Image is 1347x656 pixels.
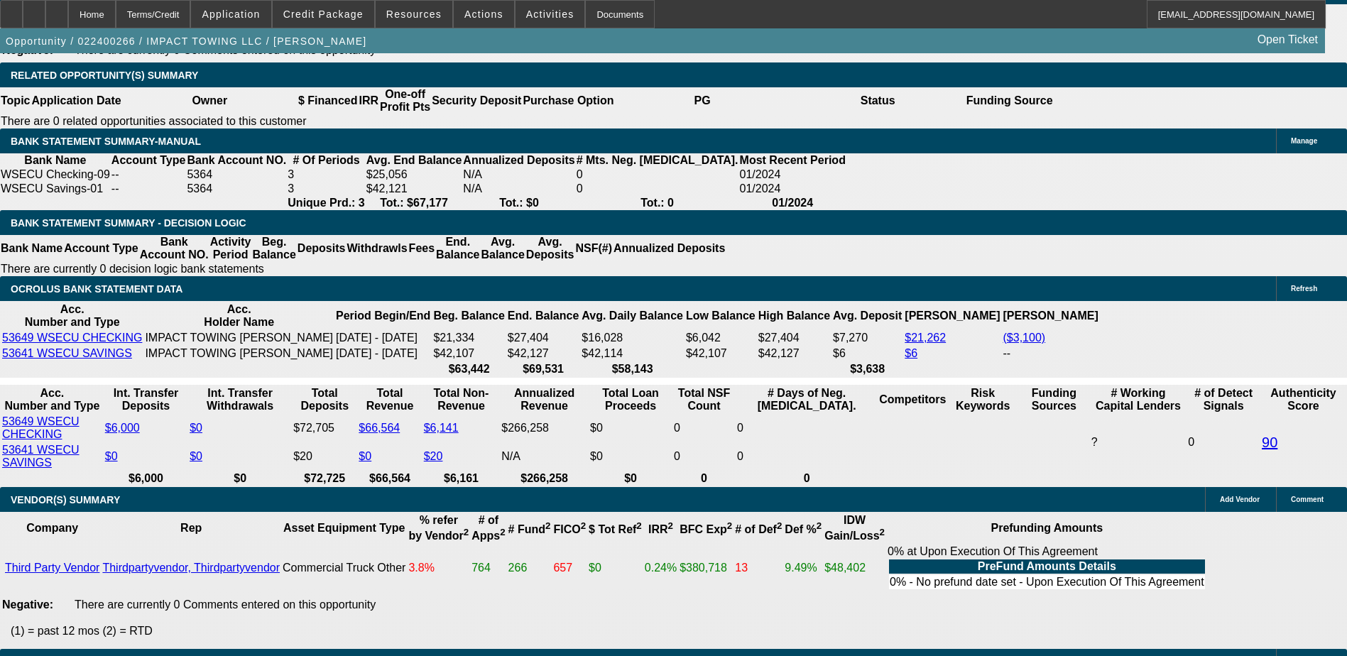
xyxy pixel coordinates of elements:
[905,332,946,344] a: $21,262
[282,545,406,591] td: Commercial Truck Other
[283,522,405,534] b: Asset Equipment Type
[105,450,118,462] a: $0
[507,362,579,376] th: $69,531
[636,520,641,531] sup: 2
[2,444,80,469] a: 53641 WSECU SAVINGS
[516,1,585,28] button: Activities
[435,235,480,262] th: End. Balance
[11,625,1347,638] p: (1) = past 12 mos (2) = RTD
[5,562,99,574] a: Third Party Vendor
[191,1,271,28] button: Application
[576,196,739,210] th: Tot.: 0
[359,422,400,434] a: $66,564
[423,471,500,486] th: $6,161
[359,450,371,462] a: $0
[978,560,1116,572] b: PreFund Amounts Details
[727,520,732,531] sup: 2
[111,182,187,196] td: --
[366,196,463,210] th: Tot.: $67,177
[144,346,334,361] td: IMPACT TOWING [PERSON_NAME]
[589,471,672,486] th: $0
[424,450,443,462] a: $20
[832,302,902,329] th: Avg. Deposit
[588,545,643,591] td: $0
[507,302,579,329] th: End. Balance
[735,523,782,535] b: # of Def
[287,196,365,210] th: Unique Prd.: 3
[1252,28,1324,52] a: Open Ticket
[508,523,551,535] b: # Fund
[685,302,756,329] th: Low Balance
[1262,434,1277,450] a: 90
[287,182,365,196] td: 3
[346,235,408,262] th: Withdrawls
[366,182,463,196] td: $42,121
[102,562,280,574] a: Thirdpartyvendor, Thirdpartyvendor
[613,235,726,262] th: Annualized Deposits
[180,522,202,534] b: Rep
[366,168,463,182] td: $25,056
[644,545,677,591] td: 0.24%
[739,168,846,182] td: 01/2024
[464,9,503,20] span: Actions
[736,386,877,413] th: # Days of Neg. [MEDICAL_DATA].
[966,87,1054,114] th: Funding Source
[386,9,442,20] span: Resources
[31,87,121,114] th: Application Date
[648,523,673,535] b: IRR
[581,520,586,531] sup: 2
[889,575,1205,589] td: 0% - No prefund date set - Upon Execution Of This Agreement
[424,422,459,434] a: $6,141
[734,545,782,591] td: 13
[293,415,356,442] td: $72,705
[679,545,733,591] td: $380,718
[589,443,672,470] td: $0
[408,235,435,262] th: Fees
[122,87,298,114] th: Owner
[784,545,822,591] td: 9.49%
[522,87,614,114] th: Purchase Option
[144,302,334,329] th: Acc. Holder Name
[408,514,469,542] b: % refer by Vendor
[1019,386,1089,413] th: Funding Sources
[186,168,287,182] td: 5364
[1187,386,1260,413] th: # of Detect Signals
[507,346,579,361] td: $42,127
[431,87,522,114] th: Security Deposit
[1003,332,1046,344] a: ($3,100)
[480,235,525,262] th: Avg. Balance
[287,168,365,182] td: 3
[251,235,296,262] th: Beg. Balance
[832,331,902,345] td: $7,270
[525,235,575,262] th: Avg. Deposits
[462,196,575,210] th: Tot.: $0
[832,346,902,361] td: $6
[1091,386,1186,413] th: # Working Capital Lenders
[26,522,78,534] b: Company
[432,346,505,361] td: $42,107
[758,302,831,329] th: High Balance
[298,87,359,114] th: $ Financed
[614,87,790,114] th: PG
[432,362,505,376] th: $63,442
[905,347,917,359] a: $6
[186,182,287,196] td: 5364
[576,153,739,168] th: # Mts. Neg. [MEDICAL_DATA].
[508,545,552,591] td: 266
[1187,415,1260,470] td: 0
[904,302,1000,329] th: [PERSON_NAME]
[471,514,505,542] b: # of Apps
[553,523,586,535] b: FICO
[209,235,252,262] th: Activity Period
[462,153,575,168] th: Annualized Deposits
[501,386,588,413] th: Annualized Revenue
[739,196,846,210] th: 01/2024
[287,153,365,168] th: # Of Periods
[189,471,291,486] th: $0
[190,450,202,462] a: $0
[293,443,356,470] td: $20
[685,331,756,345] td: $6,042
[581,302,684,329] th: Avg. Daily Balance
[1,386,103,413] th: Acc. Number and Type
[190,422,202,434] a: $0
